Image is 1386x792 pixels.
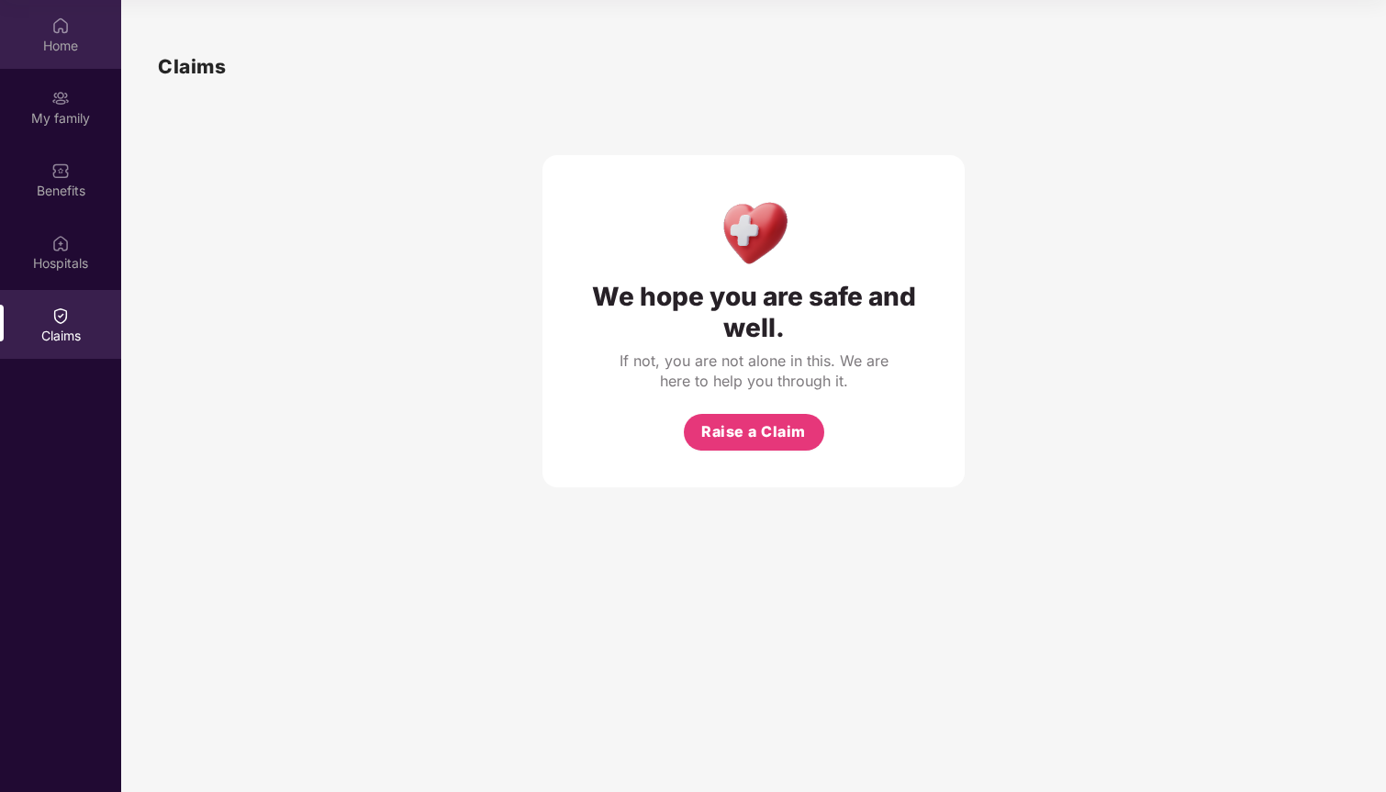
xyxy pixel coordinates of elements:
[579,281,928,343] div: We hope you are safe and well.
[616,351,891,391] div: If not, you are not alone in this. We are here to help you through it.
[684,414,824,451] button: Raise a Claim
[51,17,70,35] img: svg+xml;base64,PHN2ZyBpZD0iSG9tZSIgeG1sbnM9Imh0dHA6Ly93d3cudzMub3JnLzIwMDAvc3ZnIiB3aWR0aD0iMjAiIG...
[51,89,70,107] img: svg+xml;base64,PHN2ZyB3aWR0aD0iMjAiIGhlaWdodD0iMjAiIHZpZXdCb3g9IjAgMCAyMCAyMCIgZmlsbD0ibm9uZSIgeG...
[701,420,806,443] span: Raise a Claim
[51,307,70,325] img: svg+xml;base64,PHN2ZyBpZD0iQ2xhaW0iIHhtbG5zPSJodHRwOi8vd3d3LnczLm9yZy8yMDAwL3N2ZyIgd2lkdGg9IjIwIi...
[714,192,794,272] img: Health Care
[158,51,226,82] h1: Claims
[51,234,70,252] img: svg+xml;base64,PHN2ZyBpZD0iSG9zcGl0YWxzIiB4bWxucz0iaHR0cDovL3d3dy53My5vcmcvMjAwMC9zdmciIHdpZHRoPS...
[51,162,70,180] img: svg+xml;base64,PHN2ZyBpZD0iQmVuZWZpdHMiIHhtbG5zPSJodHRwOi8vd3d3LnczLm9yZy8yMDAwL3N2ZyIgd2lkdGg9Ij...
